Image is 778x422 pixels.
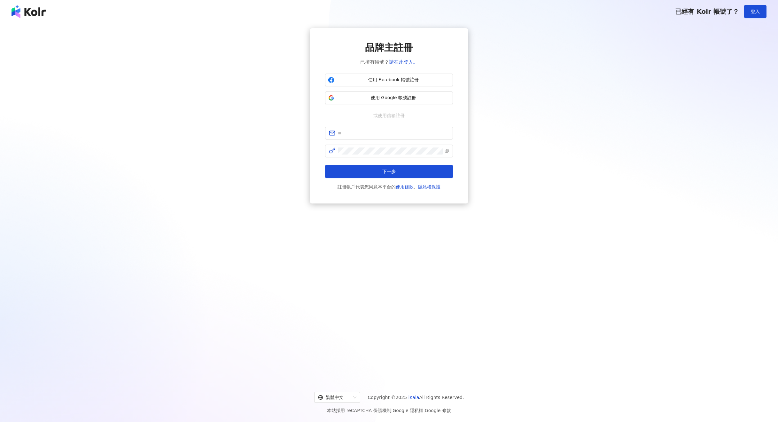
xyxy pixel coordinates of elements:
span: eye-invisible [445,149,449,153]
span: 使用 Google 帳號註冊 [337,95,450,101]
a: 隱私權保護 [418,184,440,189]
a: 請在此登入。 [389,59,418,65]
a: 使用條款 [396,184,414,189]
div: 繁體中文 [318,392,351,402]
span: 登入 [751,9,760,14]
button: 登入 [744,5,766,18]
span: 下一步 [382,169,396,174]
span: 註冊帳戶代表您同意本平台的 、 [338,183,440,191]
button: 使用 Facebook 帳號註冊 [325,74,453,86]
a: Google 條款 [425,408,451,413]
span: 品牌主註冊 [365,41,413,54]
span: | [391,408,393,413]
button: 下一步 [325,165,453,178]
span: 使用 Facebook 帳號註冊 [337,77,450,83]
a: Google 隱私權 [393,408,423,413]
span: Copyright © 2025 All Rights Reserved. [368,394,464,401]
span: 已擁有帳號？ [360,58,418,66]
img: logo [12,5,46,18]
button: 使用 Google 帳號註冊 [325,92,453,104]
a: iKala [408,395,419,400]
span: 本站採用 reCAPTCHA 保護機制 [327,407,451,414]
span: 已經有 Kolr 帳號了？ [675,8,739,15]
span: 或使用信箱註冊 [369,112,409,119]
span: | [423,408,425,413]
